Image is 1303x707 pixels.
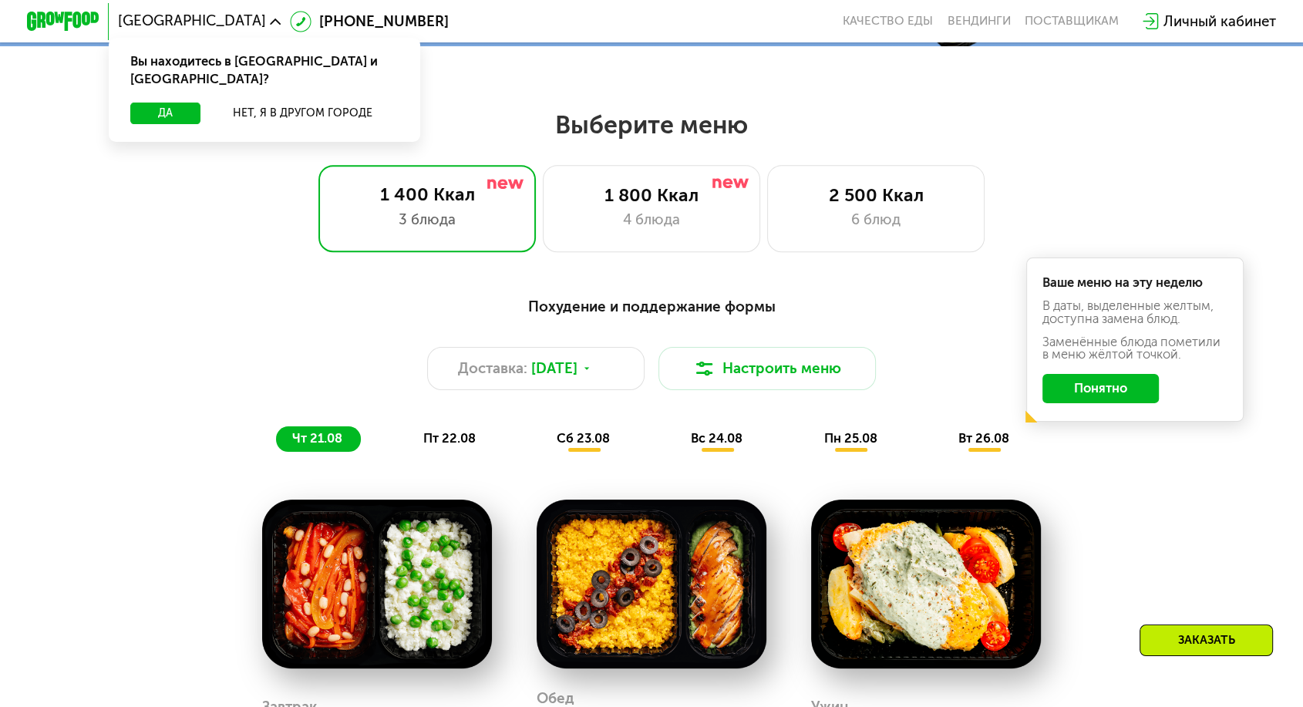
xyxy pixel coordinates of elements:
div: 6 блюд [786,209,966,231]
button: Нет, я в другом городе [207,103,399,124]
span: чт 21.08 [292,431,342,446]
div: Похудение и поддержание формы [116,295,1187,318]
h2: Выберите меню [58,109,1245,140]
span: [DATE] [531,358,577,379]
div: Личный кабинет [1163,11,1276,32]
div: 1 800 Ккал [562,184,742,206]
div: Вы находитесь в [GEOGRAPHIC_DATA] и [GEOGRAPHIC_DATA]? [109,38,420,103]
span: пн 25.08 [823,431,877,446]
button: Понятно [1042,374,1159,403]
div: Ваше меню на эту неделю [1042,277,1227,289]
a: Вендинги [948,14,1011,29]
div: В даты, выделенные желтым, доступна замена блюд. [1042,300,1227,325]
span: пт 22.08 [423,431,476,446]
span: вс 24.08 [691,431,742,446]
div: Заменённые блюда пометили в меню жёлтой точкой. [1042,336,1227,362]
span: вт 26.08 [958,431,1009,446]
div: 2 500 Ккал [786,184,966,206]
span: Доставка: [458,358,527,379]
div: 1 400 Ккал [337,183,517,205]
a: [PHONE_NUMBER] [290,11,449,32]
div: Заказать [1140,625,1273,656]
div: 4 блюда [562,209,742,231]
button: Да [130,103,200,124]
div: поставщикам [1025,14,1119,29]
button: Настроить меню [658,347,876,390]
a: Качество еды [843,14,933,29]
span: [GEOGRAPHIC_DATA] [118,14,266,29]
span: сб 23.08 [557,431,610,446]
div: 3 блюда [337,209,517,231]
